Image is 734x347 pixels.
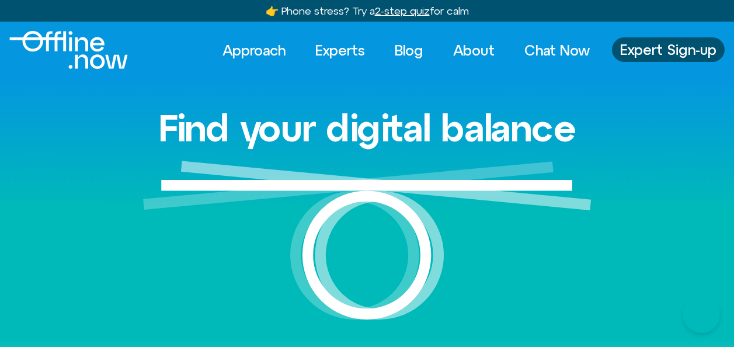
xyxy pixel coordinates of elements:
u: 2-step quiz [375,5,430,17]
img: Graphic of a white circle with a white line balancing on top to represent balance. [143,161,592,339]
nav: Menu [212,37,600,63]
span: Expert Sign-up [620,42,716,57]
iframe: Botpress [683,296,720,333]
h1: Find your digital balance [158,107,576,148]
a: Chat Now [514,37,600,63]
a: Expert Sign-up [612,37,725,62]
a: About [443,37,505,63]
a: Blog [384,37,434,63]
a: Experts [305,37,375,63]
div: Logo [9,31,107,69]
img: Offline.Now logo in white. Text of the words offline.now with a line going through the "O" [9,31,128,69]
a: Approach [212,37,296,63]
a: 👉 Phone stress? Try a2-step quizfor calm [266,5,469,17]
